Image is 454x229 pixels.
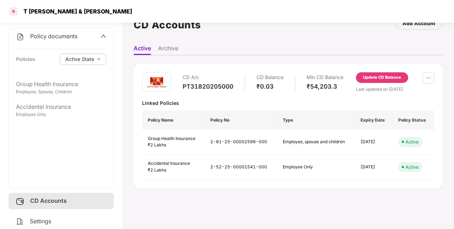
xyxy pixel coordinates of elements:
div: Update CD Balance [363,74,401,81]
div: Employee Only [283,164,350,171]
span: Settings [30,218,51,225]
div: CD Balance [256,72,283,83]
div: ₹0.03 [256,83,283,90]
span: Policy documents [30,33,77,40]
img: svg+xml;base64,PHN2ZyB4bWxucz0iaHR0cDovL3d3dy53My5vcmcvMjAwMC9zdmciIHdpZHRoPSIyNCIgaGVpZ2h0PSIyNC... [16,217,24,226]
div: PT31820205000 [183,83,233,90]
div: ₹54,203.3 [307,83,344,90]
span: CD Accounts [30,197,67,204]
th: Policy Status [393,111,434,130]
th: Policy No [205,111,277,130]
img: svg+xml;base64,PHN2ZyB3aWR0aD0iMjUiIGhlaWdodD0iMjQiIHZpZXdCb3g9IjAgMCAyNSAyNCIgZmlsbD0ibm9uZSIgeG... [16,197,25,206]
span: Active State [65,55,94,63]
div: Accidental Insurance [148,160,199,167]
span: ₹2 Lakhs [148,167,166,173]
th: Type [277,111,355,130]
span: up [101,33,106,39]
button: Active Statedown [60,54,106,65]
span: ellipsis [423,75,434,81]
div: Min CD Balance [307,72,344,83]
img: aditya.png [146,72,167,93]
div: Add Account [402,19,435,27]
th: Policy Name [142,111,205,130]
span: ₹2 Lakhs [148,142,166,147]
li: Archive [158,45,178,55]
button: ellipsis [423,72,434,84]
div: Employee Only [16,111,106,118]
td: [DATE] [355,130,393,155]
div: Group Health Insurance [148,135,199,142]
div: Active [405,138,419,145]
div: CD A/c [183,72,233,83]
div: Linked Policies [142,100,434,106]
div: T [PERSON_NAME] & [PERSON_NAME] [19,8,132,15]
h1: CD Accounts [134,17,201,33]
span: down [97,57,101,61]
img: svg+xml;base64,PHN2ZyB4bWxucz0iaHR0cDovL3d3dy53My5vcmcvMjAwMC9zdmciIHdpZHRoPSIyNCIgaGVpZ2h0PSIyNC... [16,33,25,41]
td: 2-81-25-00002598-000 [205,130,277,155]
th: Expiry Date [355,111,393,130]
div: Employee, Spouse, Children [16,89,106,95]
td: 2-52-25-00001541-000 [205,155,277,180]
div: Active [405,163,419,171]
td: [DATE] [355,155,393,180]
div: Group Health Insurance [16,80,106,89]
li: Active [134,45,151,55]
div: Accidental Insurance [16,102,106,111]
div: Last updated on [DATE] [356,86,434,93]
div: Employee, spouse and children [283,139,350,145]
div: Policies [16,55,35,63]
